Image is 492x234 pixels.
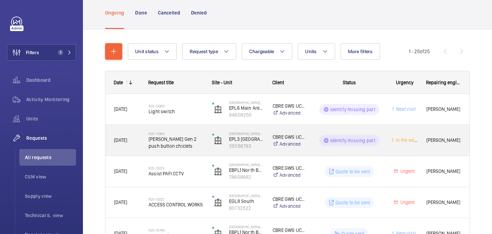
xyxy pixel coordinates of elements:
[273,103,307,109] p: CBRE GWS UCLH
[272,80,284,85] span: Client
[191,9,207,16] p: Denied
[426,136,461,144] span: [PERSON_NAME]
[229,131,264,136] p: [GEOGRAPHIC_DATA][MEDICAL_DATA] (UCLH)
[212,80,232,85] span: Site - Unit
[214,198,222,207] img: elevator.svg
[330,106,376,113] p: Identify missing part
[273,165,307,172] p: CBRE GWS UCLH
[214,167,222,176] img: elevator.svg
[148,80,174,85] span: Request title
[348,49,373,54] span: More filters
[426,167,461,175] span: [PERSON_NAME]
[273,109,307,116] a: Advanced
[229,163,264,167] p: [GEOGRAPHIC_DATA][MEDICAL_DATA] (UCLH)
[343,80,356,85] span: Status
[149,201,203,208] span: ACCESS CONTROL WORKS
[229,105,264,111] p: EPL6 Main Area SW
[229,225,264,229] p: [GEOGRAPHIC_DATA][MEDICAL_DATA] (UCLH)
[409,49,430,54] span: 1 - 25 25
[305,49,316,54] span: Units
[399,168,415,174] span: Urgent
[229,167,264,174] p: EBPL1 North Bed
[229,143,264,149] p: 59396783
[25,193,76,199] span: Supply view
[114,137,127,143] span: [DATE]
[273,140,307,147] a: Advanced
[114,80,123,85] div: Date
[298,43,335,60] button: Units
[25,173,76,180] span: CSM view
[26,96,76,103] span: Activity Monitoring
[273,134,307,140] p: CBRE GWS UCLH
[399,199,415,205] span: Urgent
[7,44,76,61] button: Filters1
[149,197,203,201] h2: R25-13222
[158,9,180,16] p: Cancelled
[229,111,264,118] p: 84608250
[26,135,76,142] span: Requests
[426,80,461,85] span: Repairing engineer
[135,49,159,54] span: Unit status
[273,227,307,234] p: CBRE GWS UCLH
[426,105,461,113] span: [PERSON_NAME]
[149,228,203,232] h2: R25-10785
[214,105,222,114] img: elevator.svg
[249,49,274,54] span: Chargeable
[229,174,264,181] p: 78608682
[426,198,461,206] span: [PERSON_NAME]
[114,168,127,174] span: [DATE]
[273,203,307,209] a: Advanced
[395,106,416,112] span: Next visit
[242,43,293,60] button: Chargeable
[149,108,203,115] span: Light switch
[149,131,203,136] h2: R25-13383
[25,212,76,219] span: Technical S. view
[105,9,124,16] p: Ongoing
[114,199,127,205] span: [DATE]
[58,50,63,55] span: 1
[273,172,307,178] a: Advanced
[190,49,218,54] span: Request type
[341,43,380,60] button: More filters
[26,77,76,84] span: Dashboard
[214,136,222,145] img: elevator.svg
[149,104,203,108] h2: R25-13385
[395,137,419,143] span: In the week
[25,154,76,161] span: All requests
[335,199,370,206] p: Quote to be sent
[128,43,177,60] button: Unit status
[149,136,203,149] span: [PERSON_NAME] Gen 2 push button chiclets
[229,198,264,205] p: EGL8 South
[229,136,264,143] p: EPL3 [GEOGRAPHIC_DATA]
[330,137,376,144] p: Identify missing part
[420,49,424,54] span: of
[26,49,39,56] span: Filters
[335,168,370,175] p: Quote to be sent
[396,80,414,85] span: Urgency
[273,196,307,203] p: CBRE GWS UCLH
[229,194,264,198] p: [GEOGRAPHIC_DATA][MEDICAL_DATA] (UCLH)
[26,115,76,122] span: Units
[149,170,203,177] span: Assist PAFI CCTV
[182,43,236,60] button: Request type
[229,100,264,105] p: [GEOGRAPHIC_DATA][MEDICAL_DATA] (UCLH)
[114,106,127,112] span: [DATE]
[149,166,203,170] h2: R25-13223
[135,9,146,16] p: Done
[229,205,264,212] p: 80732522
